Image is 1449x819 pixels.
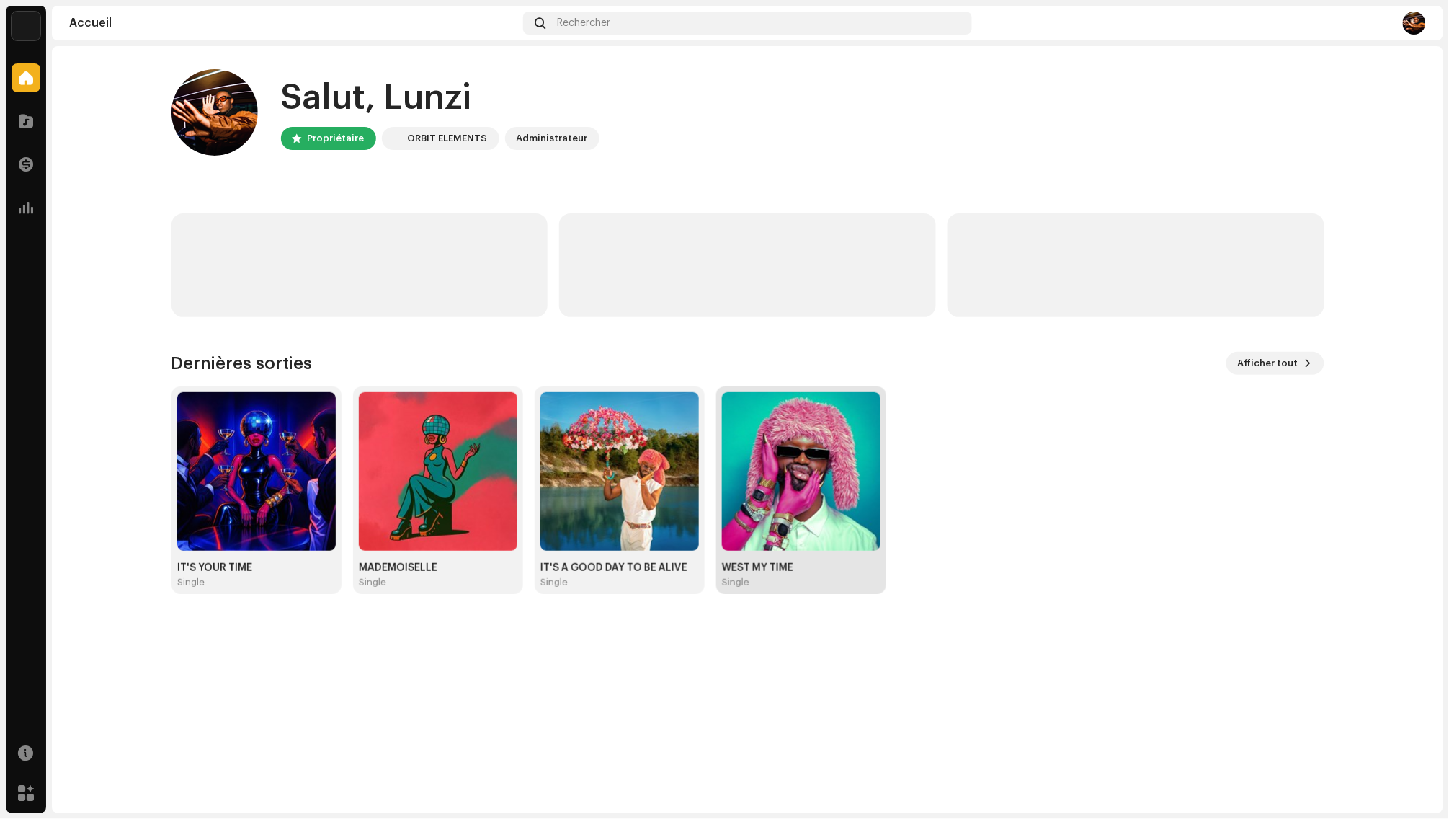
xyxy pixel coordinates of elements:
img: 9b716c1a-9dce-498e-91ea-030182859721 [722,392,880,551]
div: WEST MY TIME [722,562,880,574]
img: 1c21bf05-ef6d-4042-9825-4d092b4c7f5e [171,69,258,156]
img: 0029baec-73b5-4e5b-bf6f-b72015a23c67 [12,12,40,40]
div: Salut, Lunzi [281,75,599,121]
div: Single [722,577,749,588]
img: 3ad845ec-1d50-40c6-a8a3-7fbe3e85c6ec [359,392,517,551]
button: Afficher tout [1226,352,1324,375]
div: IT'S A GOOD DAY TO BE ALIVE [540,562,699,574]
img: c07030fd-142f-485d-8f3c-9909f4985e97 [540,392,699,551]
span: Afficher tout [1238,349,1298,378]
div: Single [359,577,386,588]
div: Single [177,577,205,588]
div: Propriétaire [308,130,365,147]
img: 0029baec-73b5-4e5b-bf6f-b72015a23c67 [385,130,402,147]
img: cc5f2298-8d8d-4b6c-9361-bd514e42a2c8 [177,392,336,551]
div: IT'S YOUR TIME [177,562,336,574]
div: Administrateur [517,130,588,147]
div: ORBIT ELEMENTS [408,130,488,147]
div: MADEMOISELLE [359,562,517,574]
span: Rechercher [557,17,610,29]
h3: Dernières sorties [171,352,313,375]
img: 1c21bf05-ef6d-4042-9825-4d092b4c7f5e [1403,12,1426,35]
div: Accueil [69,17,517,29]
div: Single [540,577,568,588]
